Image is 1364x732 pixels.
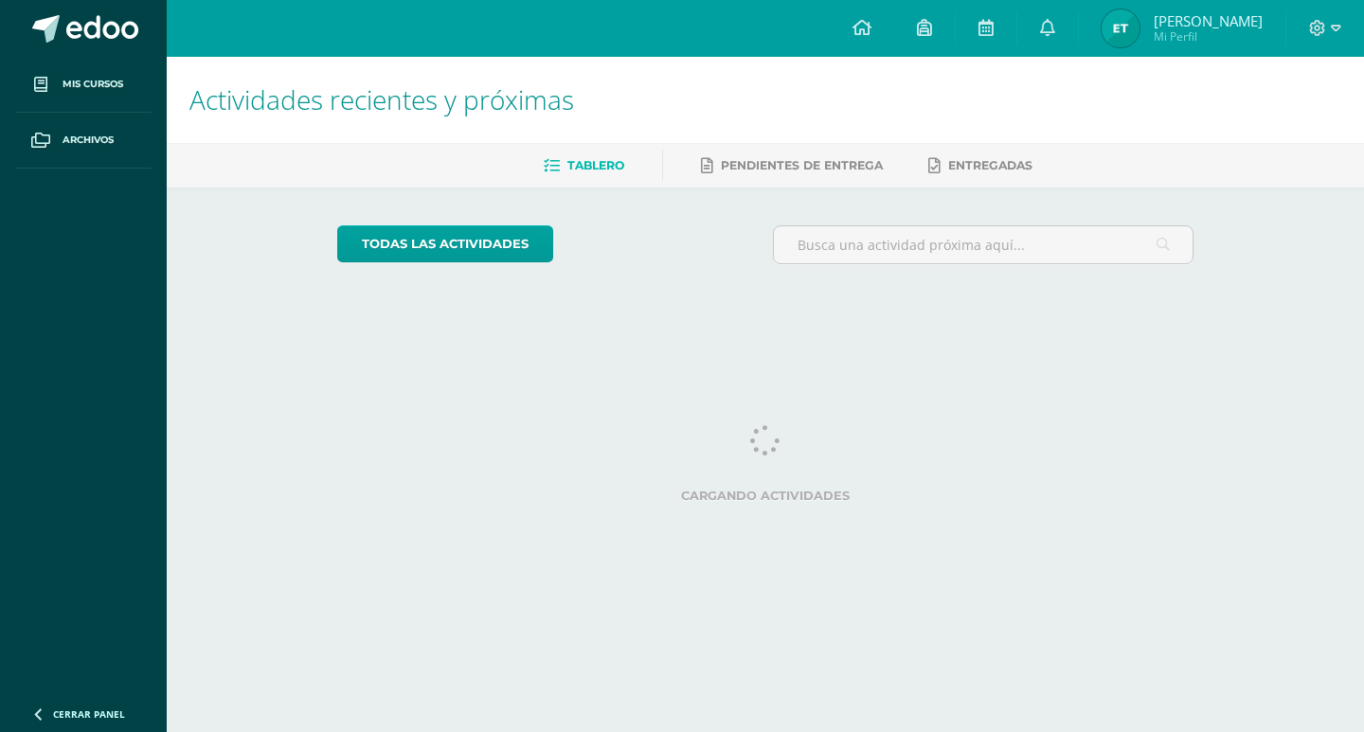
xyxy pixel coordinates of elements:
[567,158,624,172] span: Tablero
[337,489,1194,503] label: Cargando actividades
[544,151,624,181] a: Tablero
[15,57,152,113] a: Mis cursos
[701,151,883,181] a: Pendientes de entrega
[189,81,574,117] span: Actividades recientes y próximas
[1154,28,1263,45] span: Mi Perfil
[63,133,114,148] span: Archivos
[774,226,1193,263] input: Busca una actividad próxima aquí...
[337,225,553,262] a: todas las Actividades
[928,151,1032,181] a: Entregadas
[721,158,883,172] span: Pendientes de entrega
[948,158,1032,172] span: Entregadas
[53,707,125,721] span: Cerrar panel
[15,113,152,169] a: Archivos
[1154,11,1263,30] span: [PERSON_NAME]
[63,77,123,92] span: Mis cursos
[1102,9,1140,47] img: e19c127dc81e434fb404d2f0b4afdedd.png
